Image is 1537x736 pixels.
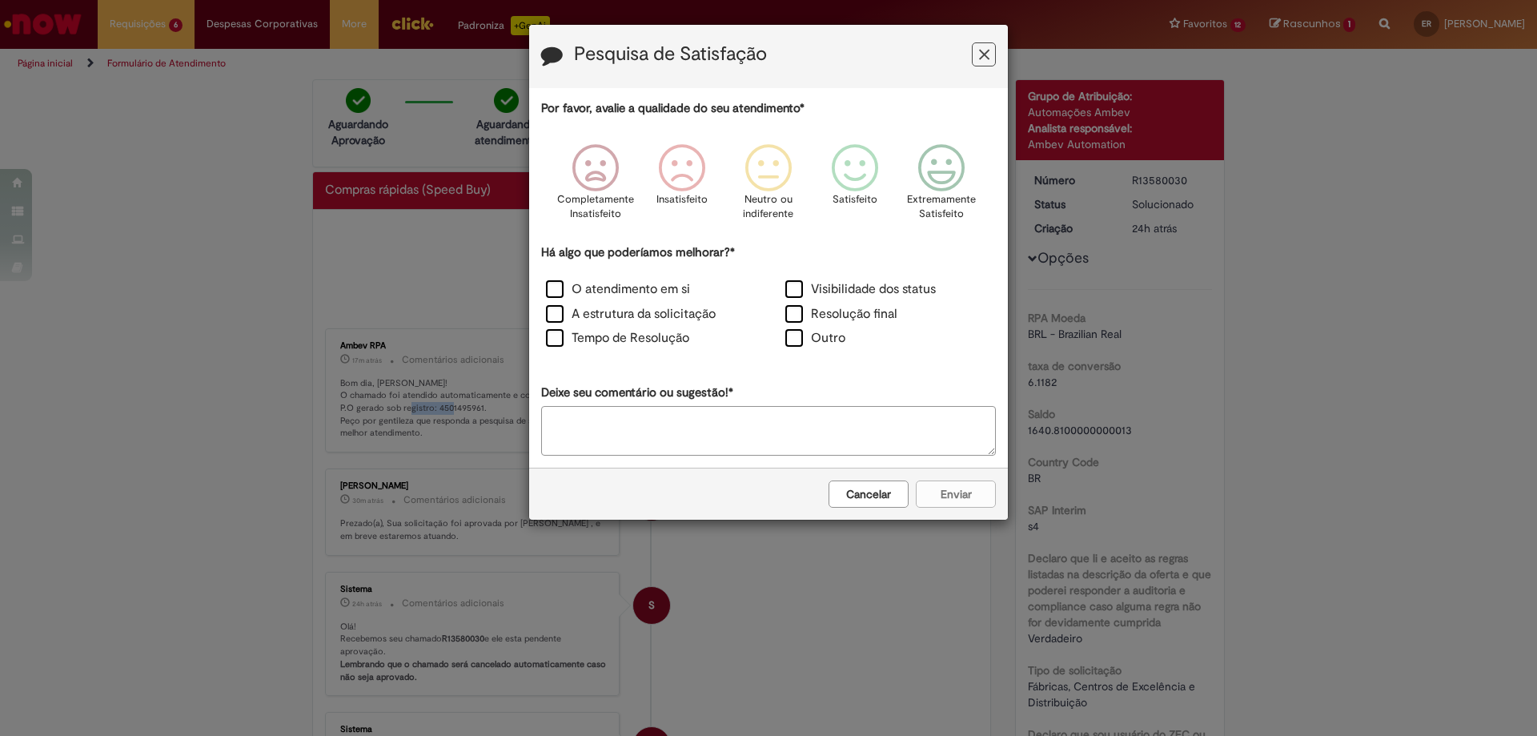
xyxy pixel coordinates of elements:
div: Completamente Insatisfeito [554,132,636,242]
p: Satisfeito [833,192,877,207]
div: Insatisfeito [641,132,723,242]
div: Satisfeito [814,132,896,242]
label: A estrutura da solicitação [546,305,716,324]
label: Deixe seu comentário ou sugestão!* [541,384,733,401]
p: Neutro ou indiferente [740,192,797,222]
button: Cancelar [829,481,909,508]
p: Extremamente Satisfeito [907,192,976,222]
label: Pesquisa de Satisfação [574,44,767,65]
div: Extremamente Satisfeito [901,132,982,242]
label: Por favor, avalie a qualidade do seu atendimento* [541,100,805,117]
label: Resolução final [785,305,897,324]
p: Completamente Insatisfeito [557,192,634,222]
p: Insatisfeito [656,192,708,207]
label: Tempo de Resolução [546,329,689,348]
div: Neutro ou indiferente [728,132,809,242]
div: Há algo que poderíamos melhorar?* [541,244,996,352]
label: Visibilidade dos status [785,280,936,299]
label: O atendimento em si [546,280,690,299]
label: Outro [785,329,845,348]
